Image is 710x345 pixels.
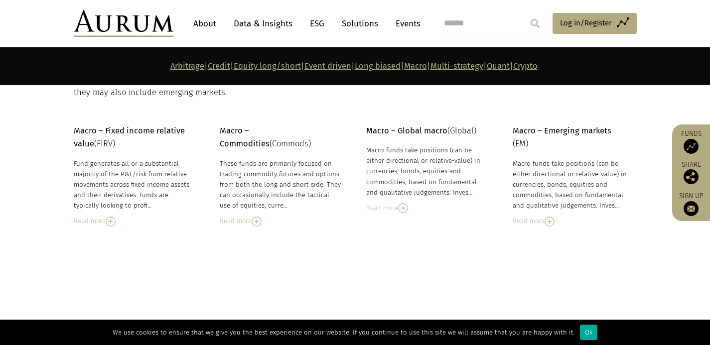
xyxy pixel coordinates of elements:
span: Log in/Register [560,17,612,29]
img: Sign up to our newsletter [684,201,699,216]
a: Event driven [304,61,351,71]
a: About [188,14,221,33]
p: (Commods) [220,124,341,151]
a: Sign up [677,192,705,216]
p: (EM) [513,124,634,151]
a: Macro [404,61,427,71]
div: Read more [220,216,341,227]
strong: Macro – Emerging markets [513,126,611,135]
strong: Macro – Commodities [220,126,270,148]
div: Read more [74,216,195,227]
strong: | | | | | | | | [170,61,538,71]
img: Read More [252,217,262,227]
img: Read More [398,203,408,213]
img: Aurum [74,10,173,37]
div: Read more [366,203,488,214]
strong: Macro – Global macro [366,126,447,135]
a: Multi-strategy [430,61,483,71]
div: Macro funds take positions (can be either directional or relative-value) in currencies, bonds, eq... [366,145,488,198]
a: Crypto [513,61,538,71]
div: Fund generates all or a substantial majority of the P&L/risk from relative movements across fixed... [74,158,195,211]
input: Submit [525,13,545,33]
p: (FIRV) [74,124,195,151]
a: Arbitrage [170,61,204,71]
img: Read More [106,217,116,227]
div: Share [677,161,705,184]
a: Funds [677,129,705,154]
img: Share this post [684,169,699,184]
a: Events [391,14,421,33]
p: (Global) [366,124,488,137]
a: Solutions [337,14,383,33]
a: ESG [305,14,329,33]
div: These funds are primarily focused on trading commodity futures and options from both the long and... [220,158,341,211]
a: Log in/Register [553,13,637,34]
strong: Macro – Fixed income relative value [74,126,185,148]
div: Macro funds take positions (can be either directional or relative-value) in currencies, bonds, eq... [513,158,634,211]
img: Read More [545,217,555,227]
a: Credit [208,61,230,71]
a: Quant [487,61,510,71]
img: Access Funds [684,139,699,154]
a: Data & Insights [229,14,297,33]
a: Equity long/short [234,61,301,71]
div: Ok [580,325,597,340]
a: Long biased [355,61,401,71]
div: Read more [513,216,634,227]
